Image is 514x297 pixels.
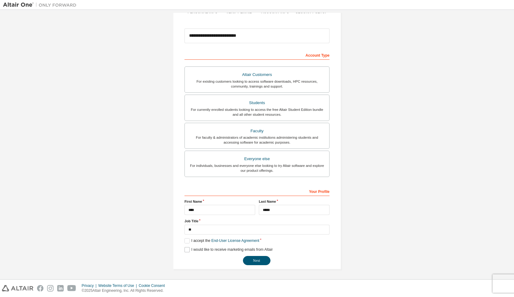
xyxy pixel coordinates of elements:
[67,285,76,291] img: youtube.svg
[188,163,326,173] div: For individuals, businesses and everyone else looking to try Altair software and explore our prod...
[188,127,326,135] div: Faculty
[188,70,326,79] div: Altair Customers
[2,285,33,291] img: altair_logo.svg
[82,288,169,293] p: © 2025 Altair Engineering, Inc. All Rights Reserved.
[98,283,139,288] div: Website Terms of Use
[37,285,43,291] img: facebook.svg
[47,285,54,291] img: instagram.svg
[259,199,330,204] label: Last Name
[184,247,273,252] label: I would like to receive marketing emails from Altair
[184,219,330,224] label: Job Title
[188,99,326,107] div: Students
[184,199,255,204] label: First Name
[184,238,259,243] label: I accept the
[188,79,326,89] div: For existing customers looking to access software downloads, HPC resources, community, trainings ...
[57,285,64,291] img: linkedin.svg
[188,107,326,117] div: For currently enrolled students looking to access the free Altair Student Edition bundle and all ...
[188,155,326,163] div: Everyone else
[184,186,330,196] div: Your Profile
[3,2,80,8] img: Altair One
[243,256,270,265] button: Next
[211,239,259,243] a: End-User License Agreement
[184,50,330,60] div: Account Type
[82,283,98,288] div: Privacy
[188,135,326,145] div: For faculty & administrators of academic institutions administering students and accessing softwa...
[139,283,168,288] div: Cookie Consent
